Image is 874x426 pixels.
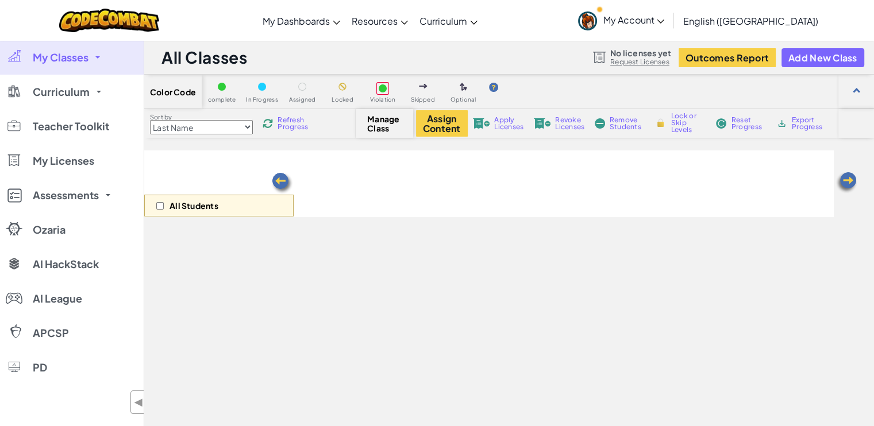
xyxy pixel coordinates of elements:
img: IconSkippedLevel.svg [419,84,428,88]
img: avatar [578,11,597,30]
img: IconRemoveStudents.svg [595,118,605,129]
span: In Progress [246,96,278,103]
span: Apply Licenses [494,117,523,130]
img: IconLicenseApply.svg [473,118,490,129]
span: Ozaria [33,224,66,235]
span: Assessments [33,190,99,200]
label: Sort by [150,113,253,122]
a: English ([GEOGRAPHIC_DATA]) [677,5,823,36]
span: Remove Students [610,117,644,130]
span: My Classes [33,52,88,63]
span: AI League [33,293,82,304]
a: My Dashboards [257,5,346,36]
span: Lock or Skip Levels [671,113,705,133]
span: Refresh Progress [278,117,313,130]
button: Add New Class [781,48,864,67]
a: Request Licenses [610,57,671,67]
span: complete [208,96,236,103]
span: Curriculum [419,15,467,27]
img: IconArchive.svg [776,118,787,129]
span: No licenses yet [610,48,671,57]
span: Locked [332,96,353,103]
img: IconOptionalLevel.svg [460,83,467,92]
a: Curriculum [414,5,483,36]
span: My Dashboards [263,15,330,27]
h1: All Classes [161,47,247,68]
span: AI HackStack [33,259,99,269]
span: Teacher Toolkit [33,121,109,131]
img: IconLicenseRevoke.svg [534,118,551,129]
img: Arrow_Left.png [835,171,858,194]
span: Reset Progress [731,117,766,130]
p: All Students [170,201,218,210]
span: My Licenses [33,156,94,166]
span: My Account [603,14,664,26]
button: Assign Content [416,110,468,137]
img: CodeCombat logo [59,9,160,32]
span: Violation [369,96,395,103]
span: Skipped [411,96,435,103]
span: Curriculum [33,87,90,97]
span: Resources [352,15,398,27]
button: Outcomes Report [679,48,776,67]
img: IconHint.svg [489,83,498,92]
span: English ([GEOGRAPHIC_DATA]) [683,15,818,27]
img: Arrow_Left.png [271,172,294,195]
span: Revoke Licenses [555,117,584,130]
span: Export Progress [792,117,827,130]
a: Resources [346,5,414,36]
img: IconReload.svg [263,118,273,129]
span: Manage Class [367,114,401,133]
a: My Account [572,2,670,38]
span: Assigned [289,96,316,103]
span: Color Code [150,87,196,96]
span: ◀ [134,394,144,410]
img: IconLock.svg [654,118,667,128]
span: Optional [451,96,476,103]
img: IconReset.svg [715,118,727,129]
